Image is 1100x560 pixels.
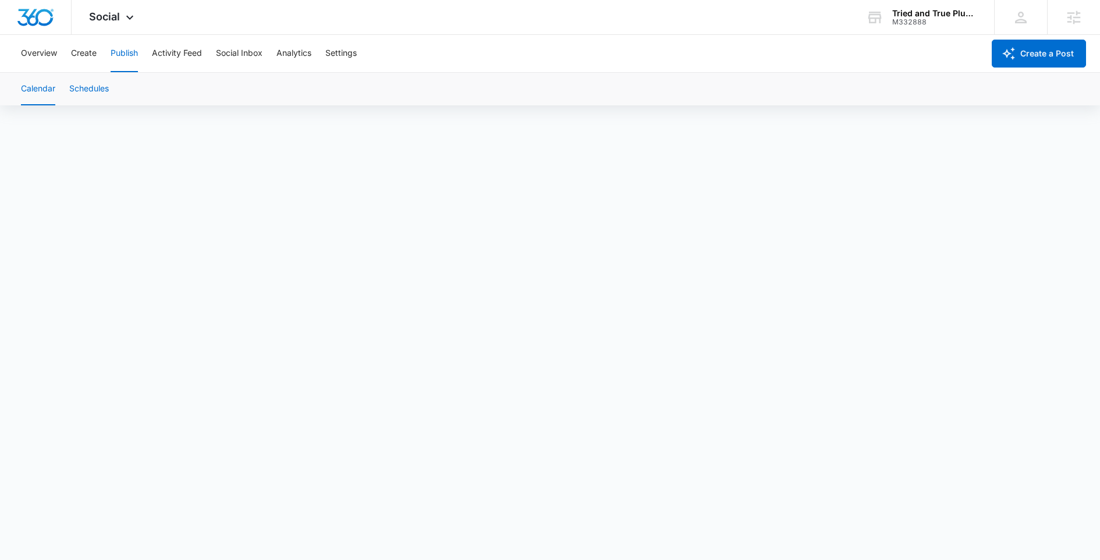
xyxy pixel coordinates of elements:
button: Create [71,35,97,72]
button: Settings [325,35,357,72]
button: Activity Feed [152,35,202,72]
button: Overview [21,35,57,72]
span: Social [89,10,120,23]
button: Schedules [69,73,109,105]
button: Create a Post [992,40,1086,68]
button: Calendar [21,73,55,105]
button: Social Inbox [216,35,262,72]
button: Publish [111,35,138,72]
div: account name [892,9,977,18]
div: account id [892,18,977,26]
button: Analytics [276,35,311,72]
